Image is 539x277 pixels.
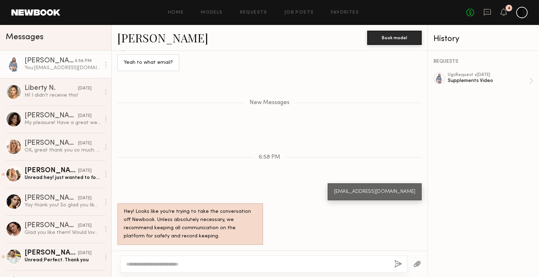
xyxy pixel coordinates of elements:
[433,35,533,43] div: History
[78,113,92,119] div: [DATE]
[78,85,92,92] div: [DATE]
[78,140,92,147] div: [DATE]
[25,57,75,65] div: [PERSON_NAME]
[25,65,101,71] div: You: [EMAIL_ADDRESS][DOMAIN_NAME]
[448,73,529,77] div: ugc Request • [DATE]
[78,250,92,257] div: [DATE]
[201,10,222,15] a: Models
[367,31,422,45] button: Book model
[75,58,92,65] div: 6:58 PM
[508,6,510,10] div: 4
[25,167,78,174] div: [PERSON_NAME]
[367,34,422,40] a: Book model
[25,140,78,147] div: [PERSON_NAME]
[6,33,43,41] span: Messages
[25,202,101,209] div: Yay thank you! So glad you like it :) let me know if you ever need anymore videos xx love the pro...
[78,168,92,174] div: [DATE]
[78,222,92,229] div: [DATE]
[117,30,208,45] a: [PERSON_NAME]
[448,73,533,89] a: ugcRequest •[DATE]Supplements Video
[334,188,415,196] div: [EMAIL_ADDRESS][DOMAIN_NAME]
[448,77,529,84] div: Supplements Video
[25,85,78,92] div: Liberty N.
[284,10,314,15] a: Job Posts
[433,59,533,64] div: REQUESTS
[25,250,78,257] div: [PERSON_NAME]
[25,119,101,126] div: My pleasure! Have a great week (:
[25,147,101,154] div: OK, great thank you so much. I will put it to the reel (
[25,92,101,99] div: Hi! I didn’t receive this!
[124,59,173,67] div: Yeah to what email?
[331,10,359,15] a: Favorites
[25,112,78,119] div: [PERSON_NAME]
[25,229,101,236] div: Glad you like them! Would love to work together again🤍
[124,208,257,241] div: Hey! Looks like you’re trying to take the conversation off Newbook. Unless absolutely necessary, ...
[168,10,184,15] a: Home
[250,100,289,106] span: New Messages
[25,174,101,181] div: Unread: hey! just wanted to follow up
[25,195,78,202] div: [PERSON_NAME]
[25,222,78,229] div: [PERSON_NAME]
[25,257,101,263] div: Unread: Perfect. Thank you
[240,10,267,15] a: Requests
[259,154,280,160] span: 6:58 PM
[78,195,92,202] div: [DATE]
